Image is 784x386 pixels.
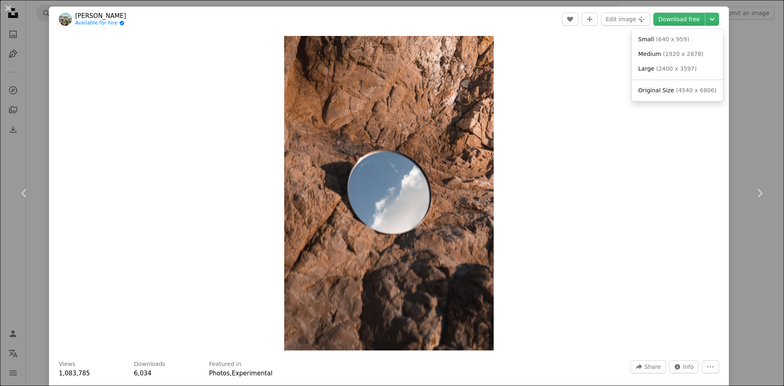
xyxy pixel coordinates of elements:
[632,29,723,101] div: Choose download size
[638,65,654,72] span: Large
[676,87,716,94] span: ( 4540 x 6806 )
[638,87,674,94] span: Original Size
[663,51,703,57] span: ( 1920 x 2878 )
[638,36,654,42] span: Small
[656,36,689,42] span: ( 640 x 959 )
[705,13,719,26] button: Choose download size
[638,51,661,57] span: Medium
[656,65,697,72] span: ( 2400 x 3597 )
